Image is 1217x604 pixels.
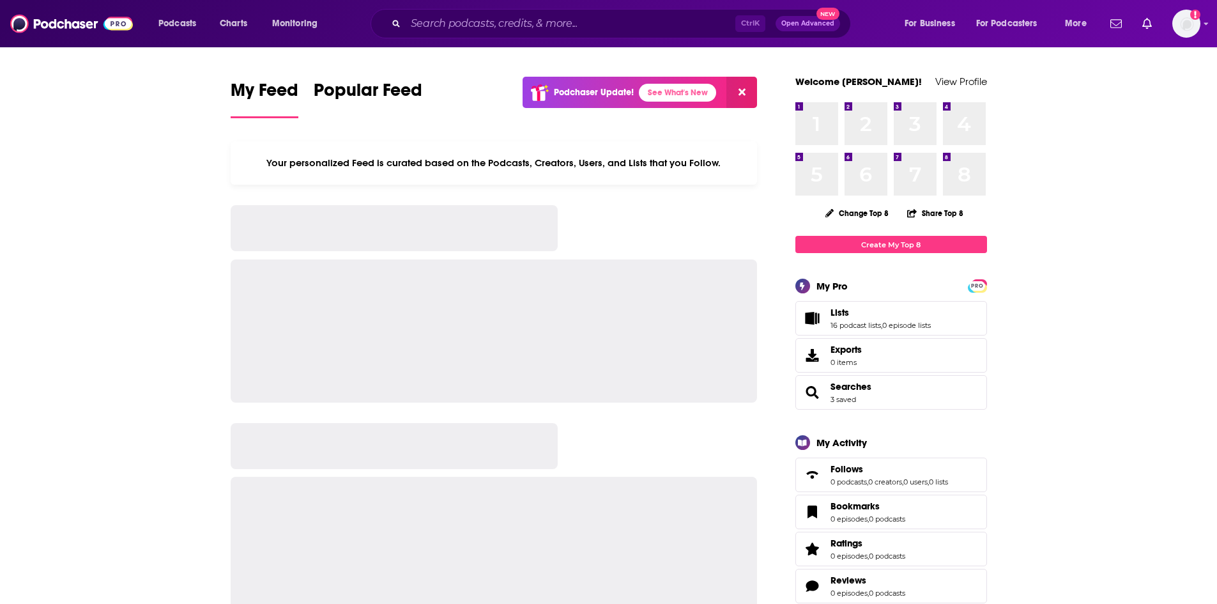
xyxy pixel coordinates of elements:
[902,477,903,486] span: ,
[830,395,856,404] a: 3 saved
[830,552,868,561] a: 0 episodes
[935,75,987,88] a: View Profile
[795,375,987,410] span: Searches
[314,79,422,118] a: Popular Feed
[1056,13,1103,34] button: open menu
[816,8,839,20] span: New
[1190,10,1200,20] svg: Add a profile image
[830,381,871,392] a: Searches
[830,307,931,318] a: Lists
[868,515,869,523] span: ,
[383,9,863,38] div: Search podcasts, credits, & more...
[830,500,905,512] a: Bookmarks
[830,358,862,367] span: 0 items
[1105,13,1127,35] a: Show notifications dropdown
[1065,15,1087,33] span: More
[816,280,848,292] div: My Pro
[896,13,971,34] button: open menu
[830,307,849,318] span: Lists
[554,87,634,98] p: Podchaser Update!
[735,15,765,32] span: Ctrl K
[830,515,868,523] a: 0 episodes
[800,503,825,521] a: Bookmarks
[868,552,869,561] span: ,
[928,477,929,486] span: ,
[639,84,716,102] a: See What's New
[830,344,862,355] span: Exports
[800,577,825,595] a: Reviews
[976,15,1037,33] span: For Podcasters
[800,540,825,558] a: Ratings
[929,477,948,486] a: 0 lists
[795,75,922,88] a: Welcome [PERSON_NAME]!
[1172,10,1200,38] img: User Profile
[795,569,987,603] span: Reviews
[158,15,196,33] span: Podcasts
[795,532,987,566] span: Ratings
[830,538,905,549] a: Ratings
[263,13,334,34] button: open menu
[869,515,905,523] a: 0 podcasts
[1172,10,1200,38] span: Logged in as Lydia_Gustafson
[272,15,318,33] span: Monitoring
[869,552,905,561] a: 0 podcasts
[314,79,422,109] span: Popular Feed
[968,13,1056,34] button: open menu
[830,463,863,475] span: Follows
[830,538,862,549] span: Ratings
[211,13,255,34] a: Charts
[776,16,840,31] button: Open AdvancedNew
[816,437,867,449] div: My Activity
[795,338,987,373] a: Exports
[406,13,735,34] input: Search podcasts, credits, & more...
[220,15,247,33] span: Charts
[830,500,880,512] span: Bookmarks
[830,589,868,598] a: 0 episodes
[830,575,905,586] a: Reviews
[830,463,948,475] a: Follows
[10,12,133,36] img: Podchaser - Follow, Share and Rate Podcasts
[231,79,298,109] span: My Feed
[830,321,881,330] a: 16 podcast lists
[1137,13,1157,35] a: Show notifications dropdown
[231,79,298,118] a: My Feed
[830,575,866,586] span: Reviews
[800,383,825,401] a: Searches
[800,466,825,484] a: Follows
[970,281,985,290] a: PRO
[795,301,987,336] span: Lists
[795,236,987,253] a: Create My Top 8
[869,589,905,598] a: 0 podcasts
[867,477,868,486] span: ,
[795,495,987,529] span: Bookmarks
[800,346,825,364] span: Exports
[1172,10,1200,38] button: Show profile menu
[800,309,825,327] a: Lists
[818,205,897,221] button: Change Top 8
[970,281,985,291] span: PRO
[881,321,882,330] span: ,
[882,321,931,330] a: 0 episode lists
[907,201,964,226] button: Share Top 8
[795,458,987,492] span: Follows
[868,477,902,486] a: 0 creators
[781,20,834,27] span: Open Advanced
[149,13,213,34] button: open menu
[231,141,758,185] div: Your personalized Feed is curated based on the Podcasts, Creators, Users, and Lists that you Follow.
[868,589,869,598] span: ,
[905,15,955,33] span: For Business
[903,477,928,486] a: 0 users
[830,477,867,486] a: 0 podcasts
